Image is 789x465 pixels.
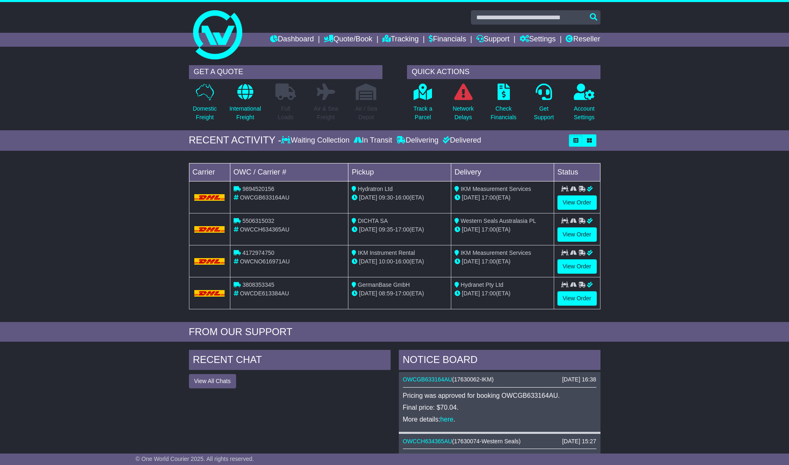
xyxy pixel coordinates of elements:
div: In Transit [352,136,394,145]
td: Carrier [189,163,230,181]
span: 17630074-Western Seals [454,438,519,445]
p: Get Support [534,104,554,122]
span: 5506315032 [242,218,274,224]
a: View Order [557,227,597,242]
a: Support [476,33,509,47]
div: Delivered [441,136,481,145]
td: OWC / Carrier # [230,163,348,181]
p: International Freight [230,104,261,122]
a: GetSupport [533,83,554,126]
div: RECENT ACTIVITY - [189,134,282,146]
span: Hydratron Ltd [358,186,393,192]
p: Air / Sea Depot [355,104,377,122]
button: View All Chats [189,374,236,388]
p: Air & Sea Freight [314,104,338,122]
a: Track aParcel [413,83,433,126]
p: Check Financials [491,104,516,122]
span: 9894520156 [242,186,274,192]
a: AccountSettings [573,83,595,126]
a: InternationalFreight [229,83,261,126]
a: Settings [520,33,556,47]
td: Pickup [348,163,451,181]
div: Waiting Collection [281,136,351,145]
div: [DATE] 15:27 [562,438,596,445]
a: Tracking [382,33,418,47]
div: QUICK ACTIONS [407,65,600,79]
span: 17630062-IKM [454,376,492,383]
span: [DATE] [359,226,377,233]
span: 17:00 [395,226,409,233]
div: ( ) [403,376,596,383]
span: [DATE] [359,194,377,201]
span: 17:00 [395,290,409,297]
div: (ETA) [455,257,550,266]
span: IKM Measurement Services [461,250,531,256]
div: (ETA) [455,289,550,298]
span: 09:35 [379,226,393,233]
a: OWCCH634365AU [403,438,452,445]
span: GermanBase GmbH [358,281,410,288]
span: OWCGB633164AU [240,194,289,201]
span: 17:00 [482,226,496,233]
img: DHL.png [194,258,225,265]
p: Full Loads [275,104,296,122]
div: RECENT CHAT [189,350,391,372]
span: OWCDE613384AU [240,290,289,297]
a: View Order [557,291,597,306]
span: OWCNO616971AU [240,258,289,265]
span: [DATE] [359,258,377,265]
span: [DATE] [462,226,480,233]
a: CheckFinancials [490,83,517,126]
div: [DATE] 16:38 [562,376,596,383]
a: Quote/Book [324,33,372,47]
span: 09:30 [379,194,393,201]
span: 16:00 [395,194,409,201]
div: - (ETA) [352,257,448,266]
p: More details: . [403,415,596,423]
p: Network Delays [452,104,473,122]
div: - (ETA) [352,289,448,298]
p: Domestic Freight [193,104,216,122]
span: 17:00 [482,194,496,201]
span: DICHTA SA [358,218,388,224]
td: Delivery [451,163,554,181]
p: Account Settings [574,104,595,122]
p: Final price: $70.04. [403,404,596,411]
a: View Order [557,259,597,274]
div: GET A QUOTE [189,65,382,79]
a: Financials [429,33,466,47]
span: [DATE] [462,194,480,201]
div: Delivering [394,136,441,145]
img: DHL.png [194,194,225,201]
div: (ETA) [455,225,550,234]
span: [DATE] [359,290,377,297]
a: View Order [557,195,597,210]
a: DomesticFreight [192,83,217,126]
td: Status [554,163,600,181]
a: Reseller [566,33,600,47]
span: 17:00 [482,258,496,265]
span: IKM Instrument Rental [358,250,415,256]
span: OWCCH634365AU [240,226,289,233]
div: FROM OUR SUPPORT [189,326,600,338]
span: 17:00 [482,290,496,297]
div: NOTICE BOARD [399,350,600,372]
img: DHL.png [194,226,225,233]
p: Pricing was approved for booking OWCGB633164AU. [403,392,596,399]
span: 10:00 [379,258,393,265]
span: IKM Measurement Services [461,186,531,192]
a: Dashboard [270,33,314,47]
div: (ETA) [455,193,550,202]
span: [DATE] [462,258,480,265]
p: Track a Parcel [414,104,432,122]
span: 08:59 [379,290,393,297]
span: 4172974750 [242,250,274,256]
div: ( ) [403,438,596,445]
span: © One World Courier 2025. All rights reserved. [136,456,254,462]
a: OWCGB633164AU [403,376,452,383]
a: NetworkDelays [452,83,474,126]
div: - (ETA) [352,193,448,202]
span: Western Seals Australasia PL [461,218,536,224]
span: [DATE] [462,290,480,297]
span: 3808353345 [242,281,274,288]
